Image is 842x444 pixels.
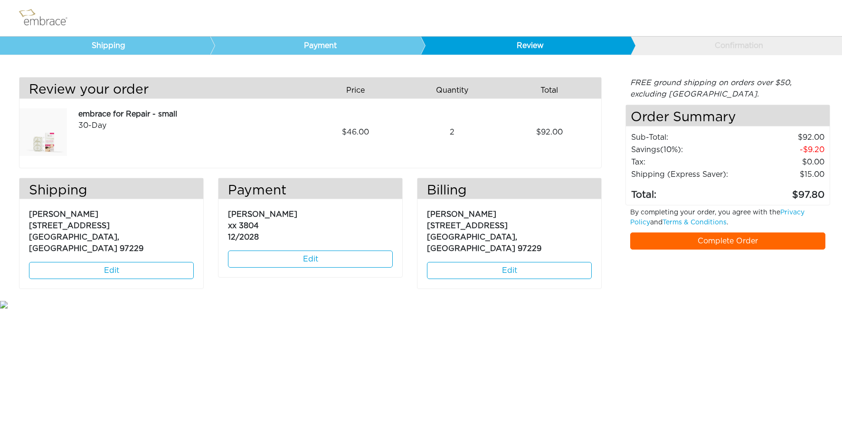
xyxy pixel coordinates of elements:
h3: Billing [417,183,601,199]
span: 46.00 [342,126,369,138]
td: Savings : [631,144,738,156]
div: Price [311,82,407,98]
span: (10%) [660,146,681,154]
td: Shipping (Express Saver): [631,168,738,181]
td: Sub-Total: [631,131,738,144]
a: Edit [228,251,393,268]
td: 0.00 [738,156,825,168]
div: FREE ground shipping on orders over $50, excluding [GEOGRAPHIC_DATA]. [625,77,830,100]
div: By completing your order, you agree with the and . [623,208,833,232]
td: 9.20 [738,144,825,156]
td: 92.00 [738,131,825,144]
td: 97.80 [738,181,825,203]
div: Total [504,82,601,98]
img: logo.png [17,6,78,30]
span: 2 [450,126,454,138]
a: Payment [210,37,420,55]
td: $15.00 [738,168,825,181]
td: Tax: [631,156,738,168]
div: embrace for Repair - small [78,108,303,120]
h3: Payment [218,183,402,199]
h4: Order Summary [626,105,830,126]
span: xx 3804 [228,222,259,230]
span: Quantity [436,85,468,96]
a: Edit [427,262,592,279]
a: Confirmation [630,37,841,55]
span: 92.00 [536,126,563,138]
a: Review [420,37,631,55]
p: [PERSON_NAME] [STREET_ADDRESS] [GEOGRAPHIC_DATA], [GEOGRAPHIC_DATA] 97229 [427,204,592,254]
a: Complete Order [630,232,825,250]
a: Privacy Policy [630,209,804,226]
a: Edit [29,262,194,279]
div: 30-Day [78,120,303,131]
h3: Review your order [19,82,303,98]
span: [PERSON_NAME] [228,211,297,218]
img: ee422f74-1d04-11ef-9a59-02110c07897c.jpeg [19,108,67,156]
p: [PERSON_NAME] [STREET_ADDRESS] [GEOGRAPHIC_DATA], [GEOGRAPHIC_DATA] 97229 [29,204,194,254]
a: Terms & Conditions [662,219,727,226]
span: 12/2028 [228,233,259,241]
h3: Shipping [19,183,203,199]
td: Total: [631,181,738,203]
